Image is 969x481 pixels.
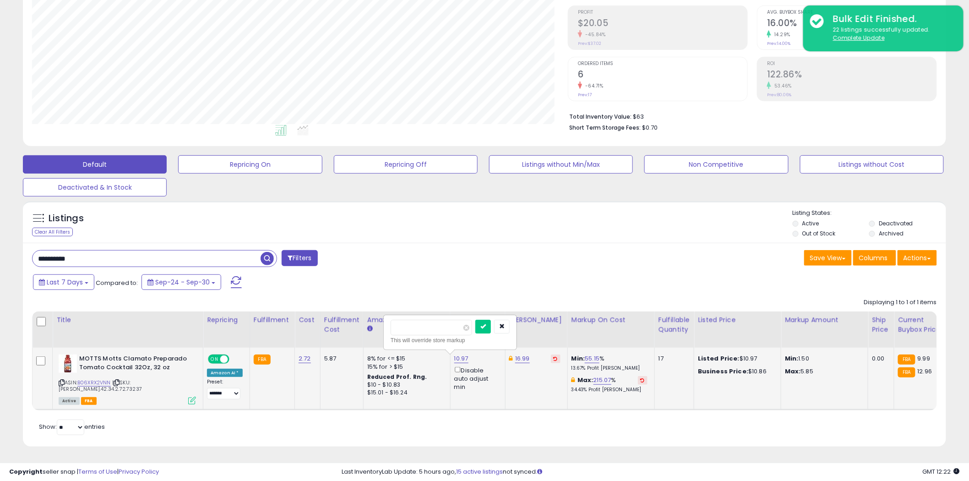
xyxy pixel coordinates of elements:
[898,250,937,266] button: Actions
[81,397,97,405] span: FBA
[56,315,199,325] div: Title
[804,250,852,266] button: Save View
[698,367,748,376] b: Business Price:
[644,155,788,174] button: Non Competitive
[767,92,791,98] small: Prev: 80.06%
[367,381,443,389] div: $10 - $10.83
[593,376,611,385] a: 215.07
[572,315,651,325] div: Markup on Cost
[228,355,243,363] span: OFF
[698,315,777,325] div: Listed Price
[698,355,774,363] div: $10.97
[572,376,648,393] div: %
[282,250,317,266] button: Filters
[324,355,356,363] div: 5.87
[59,355,196,404] div: ASIN:
[582,31,606,38] small: -45.84%
[572,387,648,393] p: 34.43% Profit [PERSON_NAME]
[23,178,167,197] button: Deactivated & In Stock
[864,298,937,307] div: Displaying 1 to 1 of 1 items
[918,354,931,363] span: 9.99
[800,155,944,174] button: Listings without Cost
[59,355,77,373] img: 414yt2wMs5L._SL40_.jpg
[77,379,111,387] a: B06XRX2VNN
[367,355,443,363] div: 8% for <= $15
[642,123,658,132] span: $0.70
[785,367,861,376] p: 5.85
[785,367,801,376] strong: Max:
[299,354,311,363] a: 2.72
[39,422,105,431] span: Show: entries
[698,354,740,363] b: Listed Price:
[793,209,946,218] p: Listing States:
[119,467,159,476] a: Privacy Policy
[59,379,142,393] span: | SKU: [PERSON_NAME].42.34.2.72.73237
[569,113,631,120] b: Total Inventory Value:
[567,312,654,348] th: The percentage added to the cost of goods (COGS) that forms the calculator for Min & Max prices.
[577,376,593,384] b: Max:
[489,155,633,174] button: Listings without Min/Max
[879,219,913,227] label: Deactivated
[515,354,530,363] a: 16.99
[207,379,243,399] div: Preset:
[367,325,373,333] small: Amazon Fees.
[79,355,191,374] b: MOTTS Motts Clamato Preparado Tomato Cocktail 32Oz, 32 oz
[254,355,271,365] small: FBA
[254,315,291,325] div: Fulfillment
[767,69,936,82] h2: 122.86%
[771,31,790,38] small: 14.29%
[767,10,936,15] span: Avg. Buybox Share
[918,367,932,376] span: 12.96
[457,467,503,476] a: 15 active listings
[853,250,896,266] button: Columns
[334,155,478,174] button: Repricing Off
[572,355,648,372] div: %
[802,230,836,237] label: Out of Stock
[49,212,84,225] h5: Listings
[578,61,747,66] span: Ordered Items
[859,253,888,262] span: Columns
[367,389,443,397] div: $15.01 - $16.24
[207,369,243,377] div: Amazon AI *
[142,274,221,290] button: Sep-24 - Sep-30
[578,10,747,15] span: Profit
[698,367,774,376] div: $10.86
[342,468,960,476] div: Last InventoryLab Update: 5 hours ago, not synced.
[32,228,73,236] div: Clear All Filters
[509,315,564,325] div: [PERSON_NAME]
[155,278,210,287] span: Sep-24 - Sep-30
[299,315,316,325] div: Cost
[872,315,890,334] div: Ship Price
[569,124,641,131] b: Short Term Storage Fees:
[767,41,790,46] small: Prev: 14.00%
[9,467,43,476] strong: Copyright
[23,155,167,174] button: Default
[178,155,322,174] button: Repricing On
[207,315,246,325] div: Repricing
[802,219,819,227] label: Active
[585,354,599,363] a: 55.15
[767,18,936,30] h2: 16.00%
[578,92,592,98] small: Prev: 17
[367,363,443,371] div: 15% for > $15
[578,18,747,30] h2: $20.05
[572,354,585,363] b: Min:
[898,355,915,365] small: FBA
[209,355,220,363] span: ON
[96,279,138,287] span: Compared to:
[569,110,930,121] li: $63
[47,278,83,287] span: Last 7 Days
[833,34,885,42] u: Complete Update
[826,12,957,26] div: Bulk Edit Finished.
[9,468,159,476] div: seller snap | |
[454,354,468,363] a: 10.97
[659,315,690,334] div: Fulfillable Quantity
[785,354,799,363] strong: Min:
[78,467,117,476] a: Terms of Use
[324,315,359,334] div: Fulfillment Cost
[367,373,427,381] b: Reduced Prof. Rng.
[785,355,861,363] p: 1.50
[578,41,601,46] small: Prev: $37.02
[879,230,904,237] label: Archived
[582,82,604,89] small: -64.71%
